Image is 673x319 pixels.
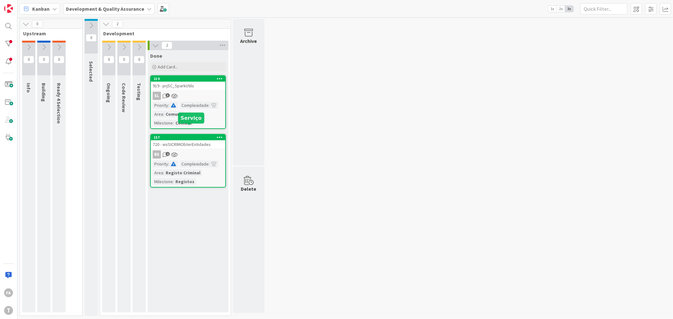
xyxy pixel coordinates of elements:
[154,77,225,81] div: 219
[134,56,145,63] span: 0
[162,42,172,49] span: 2
[153,102,168,109] div: Priority
[151,140,225,148] div: 720 - wsSICRIMObterEntidades
[136,83,142,101] span: Testing
[153,150,161,159] div: BS
[88,61,94,82] span: Selected
[86,34,97,42] span: 0
[151,76,225,90] div: 219919 - prjSC_SparkUtils
[164,111,184,118] div: Comuns
[153,160,168,167] div: Priority
[153,169,163,176] div: Area
[23,56,34,63] span: 0
[153,178,173,185] div: Milestone
[163,169,164,176] span: :
[38,56,49,63] span: 0
[103,56,114,63] span: 0
[180,102,209,109] div: Complexidade
[32,20,43,28] span: 0
[4,306,13,315] div: T
[151,76,225,82] div: 219
[151,135,225,140] div: 157
[557,6,565,12] span: 2x
[153,119,173,126] div: Milestone
[166,152,170,156] span: 2
[168,160,169,167] span: :
[180,115,202,121] h5: Serviço
[166,93,170,97] span: 3
[119,56,129,63] span: 0
[151,82,225,90] div: 919 - prjSC_SparkUtils
[158,64,178,70] span: Add Card...
[164,169,202,176] div: Registo Criminal
[580,3,628,14] input: Quick Filter...
[151,150,225,159] div: BS
[54,56,64,63] span: 0
[174,178,196,185] div: Registos
[23,30,74,37] span: Upstream
[548,6,557,12] span: 1x
[121,83,127,112] span: Code Review
[56,83,62,124] span: Ready 4 Selection
[153,111,163,118] div: Area
[174,119,193,126] div: Comuns
[173,119,174,126] span: :
[154,135,225,140] div: 157
[209,160,210,167] span: :
[32,5,50,13] span: Kanban
[4,4,13,13] img: Visit kanbanzone.com
[168,102,169,109] span: :
[66,6,144,12] b: Development & Quality Assurance
[41,83,47,102] span: Building
[150,53,162,59] span: Done
[180,160,209,167] div: Complexidade
[26,83,32,93] span: Info
[209,102,210,109] span: :
[106,83,112,103] span: Ongoing
[151,92,225,100] div: SL
[163,111,164,118] span: :
[150,75,226,129] a: 219919 - prjSC_SparkUtilsSLPriority:Complexidade:Area:ComunsMilestone:Comuns
[150,134,226,188] a: 157720 - wsSICRIMObterEntidadesBSPriority:Complexidade:Area:Registo CriminalMilestone:Registos
[151,135,225,148] div: 157720 - wsSICRIMObterEntidades
[153,92,161,100] div: SL
[103,30,223,37] span: Development
[173,178,174,185] span: :
[241,185,257,193] div: Delete
[240,37,257,45] div: Archive
[565,6,574,12] span: 3x
[112,20,123,28] span: 2
[4,288,13,297] div: FA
